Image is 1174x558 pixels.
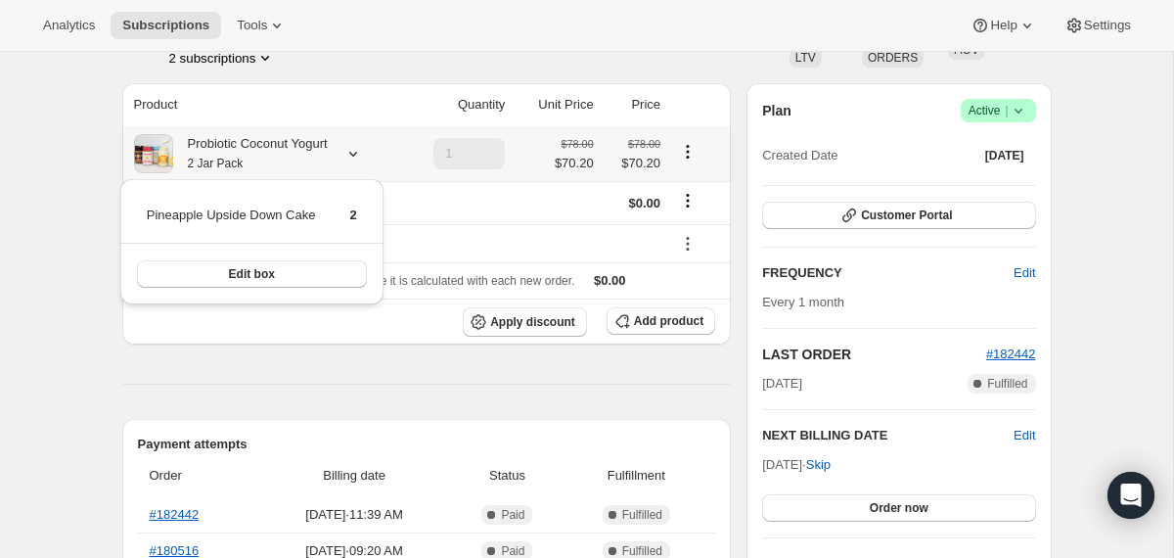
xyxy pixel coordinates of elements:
span: Subscriptions [122,18,209,33]
span: Fulfilled [622,507,662,523]
button: Help [959,12,1048,39]
h2: NEXT BILLING DATE [762,426,1014,445]
button: Analytics [31,12,107,39]
h2: Payment attempts [138,435,716,454]
span: Analytics [43,18,95,33]
th: Product [122,83,402,126]
button: Edit [1014,426,1035,445]
span: Billing date [263,466,446,486]
button: Product actions [169,48,276,68]
div: Open Intercom Messenger [1107,472,1154,519]
span: [DATE] · 11:39 AM [263,505,446,525]
span: $70.20 [606,154,660,173]
span: [DATE] [762,374,802,394]
span: 2 [349,208,356,222]
h2: FREQUENCY [762,263,1014,283]
span: Customer Portal [861,208,952,223]
button: #182442 [986,345,1036,364]
a: #182442 [986,347,1036,361]
span: Settings [1084,18,1131,33]
button: Tools [225,12,298,39]
button: Apply discount [463,307,587,337]
span: Status [457,466,557,486]
button: Customer Portal [762,202,1035,229]
div: CassieMunoz - 6 instances left [134,234,661,254]
button: [DATE] [973,142,1036,169]
span: Add product [634,313,703,329]
a: #182442 [150,507,200,522]
button: Order now [762,494,1035,522]
th: Quantity [401,83,511,126]
button: Subscriptions [111,12,221,39]
span: Fulfilled [987,376,1027,392]
button: Product actions [672,141,703,163]
span: | [1005,103,1008,118]
span: Every 1 month [762,295,844,309]
a: #180516 [150,543,200,558]
small: 2 Jar Pack [188,157,244,170]
span: LTV [795,51,816,65]
span: Apply discount [490,314,575,330]
small: $78.00 [628,138,660,150]
h2: LAST ORDER [762,345,986,364]
span: Created Date [762,146,837,165]
div: Probiotic Coconut Yogurt [173,134,328,173]
span: Active [969,101,1028,120]
th: Unit Price [511,83,599,126]
button: Shipping actions [672,190,703,211]
span: Order now [870,500,928,516]
th: Order [138,454,257,497]
button: Skip [794,449,842,481]
button: Edit box [137,260,367,288]
h2: Plan [762,101,791,120]
span: [DATE] [985,148,1024,163]
span: Help [990,18,1016,33]
span: Fulfillment [569,466,704,486]
th: Price [600,83,666,126]
span: $0.00 [594,273,626,288]
span: Tools [237,18,267,33]
span: $0.00 [628,196,660,210]
span: ORDERS [868,51,918,65]
img: product img [134,134,173,173]
button: Edit [1002,257,1047,289]
button: Add product [607,307,715,335]
span: Skip [806,455,831,475]
span: Edit [1014,263,1035,283]
button: Settings [1053,12,1143,39]
span: Edit box [229,266,275,282]
small: $78.00 [562,138,594,150]
span: Paid [501,507,524,523]
span: [DATE] · [762,457,831,472]
td: Pineapple Upside Down Cake [146,205,317,241]
span: $70.20 [555,154,594,173]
